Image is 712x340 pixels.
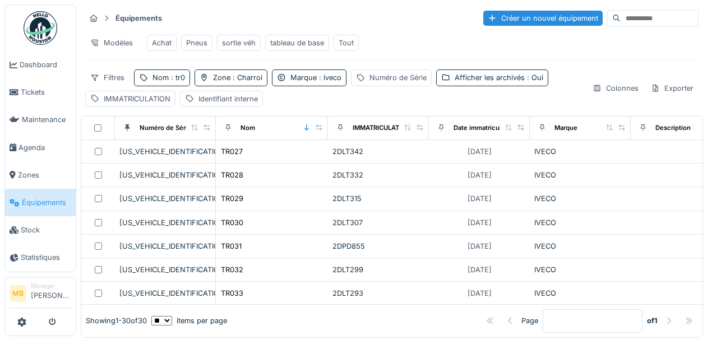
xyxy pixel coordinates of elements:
[270,38,324,48] div: tableau de base
[221,217,243,228] div: TR030
[655,123,691,133] div: Description
[483,11,603,26] div: Créer un nouvel équipement
[468,264,492,275] div: [DATE]
[468,288,492,299] div: [DATE]
[119,217,211,228] div: [US_VEHICLE_IDENTIFICATION_NUMBER]
[332,217,424,228] div: 2DLT307
[10,282,71,309] a: MB Manager[PERSON_NAME]
[5,189,76,216] a: Équipements
[221,241,242,251] div: TR031
[140,123,191,133] div: Numéro de Série
[369,72,427,83] div: Numéro de Série
[468,193,492,204] div: [DATE]
[353,123,411,133] div: IMMATRICULATION
[119,193,211,204] div: [US_VEHICLE_IDENTIFICATION_NUMBER]
[647,315,658,326] strong: of 1
[534,241,626,251] div: IVECO
[221,146,243,157] div: TR027
[534,288,626,299] div: IVECO
[85,69,130,86] div: Filtres
[86,315,147,326] div: Showing 1 - 30 of 30
[468,217,492,228] div: [DATE]
[31,282,71,306] li: [PERSON_NAME]
[534,146,626,157] div: IVECO
[22,114,71,125] span: Maintenance
[521,315,538,326] div: Page
[119,241,211,251] div: [US_VEHICLE_IDENTIFICATION_NUMBER]
[332,288,424,299] div: 2DLT293
[588,80,644,96] div: Colonnes
[5,51,76,78] a: Dashboard
[5,78,76,106] a: Tickets
[5,244,76,271] a: Statistiques
[332,241,424,251] div: 2DPD855
[455,72,543,83] div: Afficher les archivés
[525,73,543,82] span: : Oui
[10,285,26,302] li: MB
[152,38,172,48] div: Achat
[111,13,167,24] strong: Équipements
[20,59,71,70] span: Dashboard
[468,146,492,157] div: [DATE]
[24,11,57,45] img: Badge_color-CXgf-gQk.svg
[339,38,354,48] div: Tout
[31,282,71,290] div: Manager
[213,72,262,83] div: Zone
[290,72,341,83] div: Marque
[21,87,71,97] span: Tickets
[646,80,699,96] div: Exporter
[534,170,626,180] div: IVECO
[5,161,76,189] a: Zones
[169,73,185,82] span: : tr0
[18,170,71,180] span: Zones
[221,264,243,275] div: TR032
[554,123,577,133] div: Marque
[119,146,211,157] div: [US_VEHICLE_IDENTIFICATION_NUMBER]
[332,146,424,157] div: 2DLT342
[5,134,76,161] a: Agenda
[198,94,258,104] div: Identifiant interne
[104,94,170,104] div: IMMATRICULATION
[21,225,71,235] span: Stock
[468,170,492,180] div: [DATE]
[186,38,207,48] div: Pneus
[85,35,138,51] div: Modèles
[332,193,424,204] div: 2DLT315
[5,106,76,133] a: Maintenance
[317,73,341,82] span: : iveco
[5,216,76,244] a: Stock
[119,170,211,180] div: [US_VEHICLE_IDENTIFICATION_NUMBER]
[332,170,424,180] div: 2DLT332
[534,193,626,204] div: IVECO
[332,264,424,275] div: 2DLT299
[119,264,211,275] div: [US_VEHICLE_IDENTIFICATION_NUMBER]
[241,123,255,133] div: Nom
[230,73,262,82] span: : Charroi
[534,217,626,228] div: IVECO
[222,38,256,48] div: sortie véh
[221,193,243,204] div: TR029
[22,197,71,208] span: Équipements
[468,241,492,251] div: [DATE]
[152,72,185,83] div: Nom
[221,170,243,180] div: TR028
[19,142,71,153] span: Agenda
[454,123,535,133] div: Date immatriculation (1ere)
[151,315,227,326] div: items per page
[534,264,626,275] div: IVECO
[21,252,71,263] span: Statistiques
[119,288,211,299] div: [US_VEHICLE_IDENTIFICATION_NUMBER]
[221,288,243,299] div: TR033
